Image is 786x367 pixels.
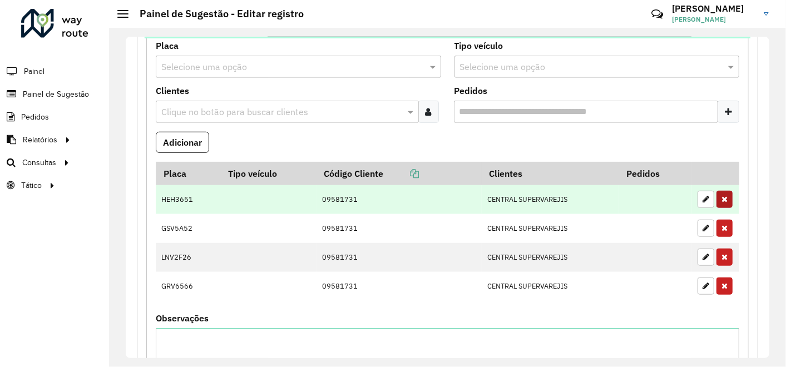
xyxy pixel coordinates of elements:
td: 09581731 [317,185,482,214]
td: HEH3651 [156,185,220,214]
a: Copiar [383,168,419,179]
th: Tipo veículo [220,162,317,185]
span: Consultas [22,157,56,168]
td: GRV6566 [156,272,220,301]
th: Código Cliente [317,162,482,185]
td: CENTRAL SUPERVAREJIS [482,185,619,214]
td: 09581731 [317,214,482,243]
span: Painel [24,66,45,77]
span: [PERSON_NAME] [672,14,755,24]
th: Pedidos [619,162,692,185]
label: Pedidos [454,84,488,97]
td: 09581731 [317,243,482,272]
button: Adicionar [156,132,209,153]
label: Tipo veículo [454,39,503,52]
label: Placa [156,39,179,52]
td: CENTRAL SUPERVAREJIS [482,272,619,301]
a: Contato Rápido [645,2,669,26]
td: CENTRAL SUPERVAREJIS [482,243,619,272]
td: CENTRAL SUPERVAREJIS [482,214,619,243]
td: 09581731 [317,272,482,301]
label: Observações [156,311,209,325]
span: Painel de Sugestão [23,88,89,100]
span: Relatórios [23,134,57,146]
th: Placa [156,162,220,185]
h2: Painel de Sugestão - Editar registro [128,8,304,20]
span: Tático [21,180,42,191]
th: Clientes [482,162,619,185]
td: GSV5A52 [156,214,220,243]
h3: [PERSON_NAME] [672,3,755,14]
td: LNV2F26 [156,243,220,272]
span: Pedidos [21,111,49,123]
label: Clientes [156,84,189,97]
